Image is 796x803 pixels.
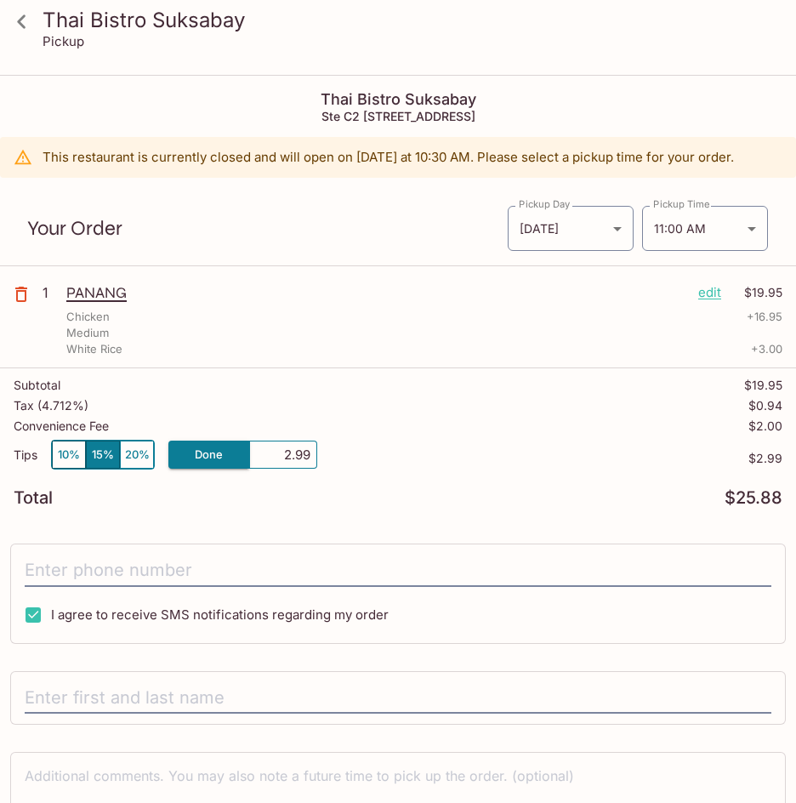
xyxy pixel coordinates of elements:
[519,197,570,211] label: Pickup Day
[51,607,389,623] span: I agree to receive SMS notifications regarding my order
[14,379,60,392] p: Subtotal
[751,341,782,357] p: + 3.00
[14,399,88,413] p: Tax ( 4.712% )
[25,682,771,715] input: Enter first and last name
[14,490,53,506] p: Total
[66,283,685,302] p: PANANG
[86,441,120,469] button: 15%
[731,283,782,302] p: $19.95
[744,379,782,392] p: $19.95
[747,309,782,325] p: + 16.95
[653,197,710,211] label: Pickup Time
[508,206,634,251] div: [DATE]
[725,490,782,506] p: $25.88
[25,555,771,587] input: Enter phone number
[698,283,721,302] p: edit
[43,33,84,49] p: Pickup
[43,7,782,33] h3: Thai Bistro Suksabay
[317,452,782,465] p: $2.99
[66,325,109,341] p: Medium
[66,341,122,357] p: White Rice
[14,448,37,462] p: Tips
[642,206,768,251] div: 11:00 AM
[43,149,734,165] p: This restaurant is currently closed and will open on [DATE] at 10:30 AM . Please select a pickup ...
[43,283,60,302] p: 1
[52,441,86,469] button: 10%
[66,309,110,325] p: Chicken
[748,419,782,433] p: $2.00
[14,419,109,433] p: Convenience Fee
[27,220,507,236] p: Your Order
[168,441,249,469] button: Done
[120,441,154,469] button: 20%
[748,399,782,413] p: $0.94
